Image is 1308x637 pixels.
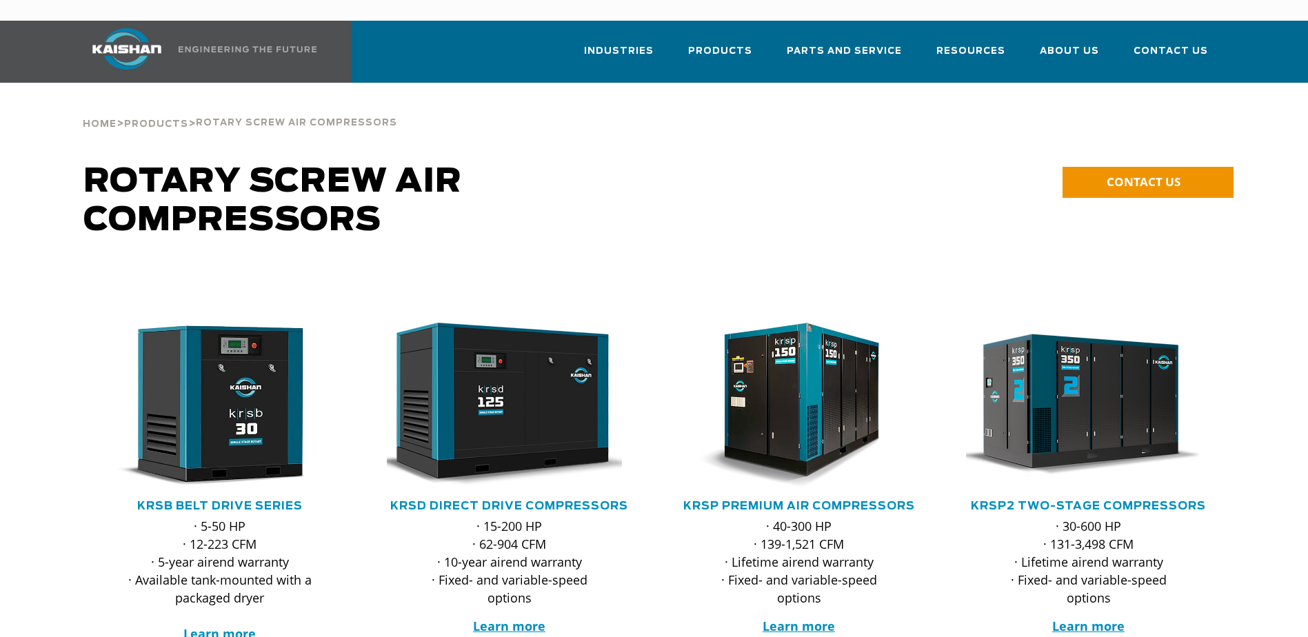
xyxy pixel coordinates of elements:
[376,323,622,488] img: krsd125
[704,517,894,607] p: · 40-300 HP · 139-1,521 CFM · Lifetime airend warranty · Fixed- and variable-speed options
[584,43,654,59] span: Industries
[1040,43,1099,59] span: About Us
[179,46,316,52] img: Engineering the future
[956,323,1201,488] img: krsp350
[666,323,912,488] img: krsp150
[75,28,179,70] img: kaishan logo
[137,501,303,512] a: KRSB Belt Drive Series
[994,517,1184,607] p: · 30-600 HP · 131-3,498 CFM · Lifetime airend warranty · Fixed- and variable-speed options
[124,117,188,130] a: Products
[1063,167,1234,198] a: CONTACT US
[584,33,654,80] a: Industries
[688,43,752,59] span: Products
[1052,618,1125,634] a: Learn more
[387,323,632,488] div: krsd125
[473,618,545,634] a: Learn more
[971,501,1206,512] a: KRSP2 Two-Stage Compressors
[966,323,1211,488] div: krsp350
[676,323,922,488] div: krsp150
[83,120,117,129] span: Home
[1134,43,1208,59] span: Contact Us
[1107,174,1180,190] span: CONTACT US
[787,33,902,80] a: Parts and Service
[763,618,835,634] a: Learn more
[1040,33,1099,80] a: About Us
[936,43,1005,59] span: Resources
[87,323,332,488] img: krsb30
[936,33,1005,80] a: Resources
[390,501,628,512] a: KRSD Direct Drive Compressors
[1134,33,1208,80] a: Contact Us
[414,517,605,607] p: · 15-200 HP · 62-904 CFM · 10-year airend warranty · Fixed- and variable-speed options
[688,33,752,80] a: Products
[683,501,915,512] a: KRSP Premium Air Compressors
[124,120,188,129] span: Products
[75,21,319,83] a: Kaishan USA
[196,119,397,128] span: Rotary Screw Air Compressors
[83,165,462,237] span: Rotary Screw Air Compressors
[97,323,343,488] div: krsb30
[83,117,117,130] a: Home
[83,83,397,135] div: > >
[787,43,902,59] span: Parts and Service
